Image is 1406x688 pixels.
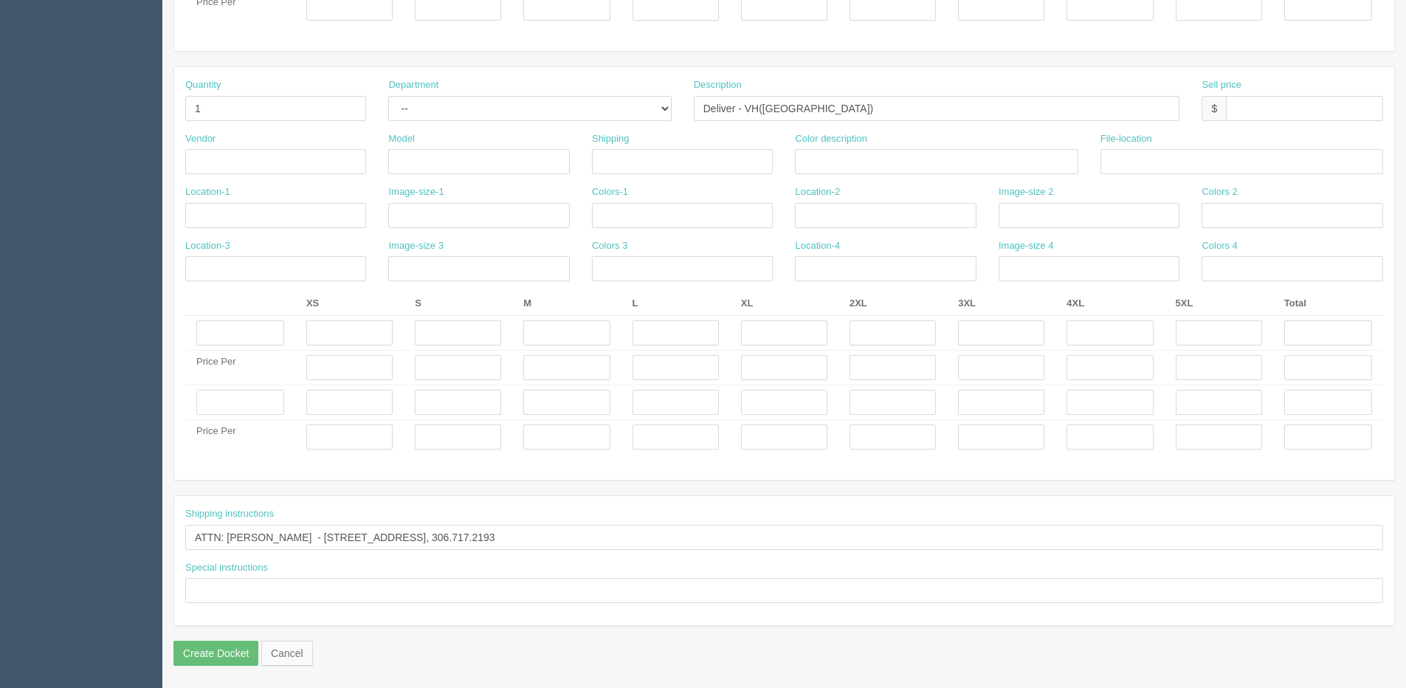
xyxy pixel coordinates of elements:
label: Description [694,78,742,92]
td: Price Per [185,351,295,385]
th: L [621,292,730,315]
label: Location-4 [795,239,840,253]
td: Price Per [185,420,295,455]
label: Colors-1 [592,185,628,199]
th: S [404,292,512,315]
label: Shipping instructions [185,507,274,521]
label: Image-size 4 [999,239,1053,253]
label: Colors 3 [592,239,627,253]
th: 5XL [1165,292,1273,315]
label: Image-size 2 [999,185,1053,199]
label: Special instructions [185,561,268,575]
label: File-location [1100,132,1152,146]
label: Department [388,78,438,92]
label: Model [388,132,414,146]
label: Location-3 [185,239,230,253]
span: translation missing: en.helpers.links.cancel [271,647,303,659]
label: Quantity [185,78,221,92]
label: Colors 4 [1202,239,1237,253]
label: Location-2 [795,185,840,199]
th: 2XL [838,292,947,315]
th: 3XL [947,292,1055,315]
label: Color description [795,132,867,146]
label: Image-size 3 [388,239,443,253]
th: 4XL [1055,292,1164,315]
label: Sell price [1202,78,1241,92]
label: Shipping [592,132,630,146]
label: Colors 2 [1202,185,1237,199]
div: $ [1202,96,1226,121]
th: XS [295,292,404,315]
th: M [512,292,621,315]
label: Location-1 [185,185,230,199]
label: Image-size-1 [388,185,444,199]
a: Cancel [261,641,313,666]
th: XL [730,292,838,315]
label: Vendor [185,132,216,146]
input: Create Docket [173,641,258,666]
th: Total [1273,292,1383,315]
